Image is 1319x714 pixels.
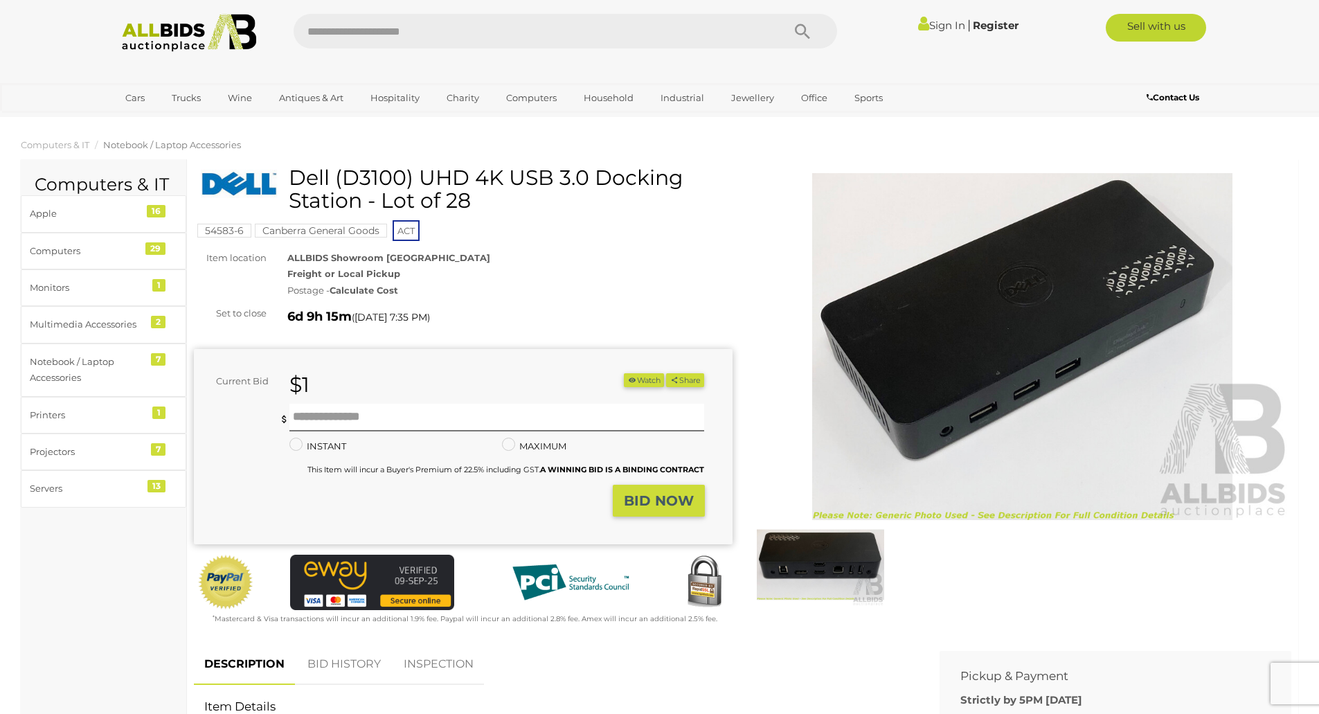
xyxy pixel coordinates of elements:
div: Current Bid [194,373,279,389]
span: ACT [393,220,420,241]
img: Allbids.com.au [114,14,264,52]
a: Industrial [652,87,713,109]
div: 2 [151,316,165,328]
a: Computers & IT [21,139,89,150]
a: Jewellery [722,87,783,109]
mark: Canberra General Goods [255,224,387,238]
b: Strictly by 5PM [DATE] [960,693,1082,706]
img: Dell (D3100) UHD 4K USB 3.0 Docking Station - Lot of 28 [753,173,1292,520]
a: Projectors 7 [21,434,186,470]
div: Computers [30,243,144,259]
button: Search [768,14,837,48]
strong: ALLBIDS Showroom [GEOGRAPHIC_DATA] [287,252,490,263]
span: ( ) [352,312,430,323]
div: Notebook / Laptop Accessories [30,354,144,386]
div: 7 [151,443,165,456]
div: Multimedia Accessories [30,316,144,332]
a: Notebook / Laptop Accessories [103,139,241,150]
div: Printers [30,407,144,423]
span: [DATE] 7:35 PM [355,311,427,323]
div: 29 [145,242,165,255]
div: 16 [147,205,165,217]
span: | [967,17,971,33]
a: Household [575,87,643,109]
div: Item location [183,250,277,266]
a: BID HISTORY [297,644,391,685]
a: Apple 16 [21,195,186,232]
div: Apple [30,206,144,222]
a: INSPECTION [393,644,484,685]
div: Projectors [30,444,144,460]
h1: Dell (D3100) UHD 4K USB 3.0 Docking Station - Lot of 28 [201,166,729,212]
a: Sell with us [1106,14,1206,42]
a: Office [792,87,836,109]
img: Dell (D3100) UHD 4K USB 3.0 Docking Station - Lot of 28 [201,170,278,198]
button: BID NOW [613,485,705,517]
div: 1 [152,279,165,292]
h2: Pickup & Payment [960,670,1250,683]
div: Set to close [183,305,277,321]
div: Monitors [30,280,144,296]
li: Watch this item [624,373,664,388]
small: This Item will incur a Buyer's Premium of 22.5% including GST. [307,465,704,474]
a: [GEOGRAPHIC_DATA] [116,109,233,132]
label: INSTANT [289,438,346,454]
strong: Freight or Local Pickup [287,268,400,279]
img: Secured by Rapid SSL [676,555,732,610]
strong: Calculate Cost [330,285,398,296]
a: Charity [438,87,488,109]
div: Servers [30,481,144,497]
a: Sports [845,87,892,109]
mark: 54583-6 [197,224,251,238]
a: 54583-6 [197,225,251,236]
a: Notebook / Laptop Accessories 7 [21,343,186,397]
strong: 6d 9h 15m [287,309,352,324]
div: 1 [152,407,165,419]
div: 13 [147,480,165,492]
a: Sign In [918,19,965,32]
small: Mastercard & Visa transactions will incur an additional 1.9% fee. Paypal will incur an additional... [213,614,717,623]
strong: $1 [289,372,309,398]
img: Dell (D3100) UHD 4K USB 3.0 Docking Station - Lot of 28 [757,524,884,606]
label: MAXIMUM [502,438,566,454]
a: Canberra General Goods [255,225,387,236]
a: Cars [116,87,154,109]
div: Postage - [287,283,733,298]
h2: Computers & IT [35,175,172,195]
h2: Item Details [204,700,908,713]
a: Wine [219,87,261,109]
a: Computers [497,87,566,109]
a: Antiques & Art [270,87,352,109]
button: Share [666,373,704,388]
a: Monitors 1 [21,269,186,306]
strong: BID NOW [624,492,694,509]
a: Printers 1 [21,397,186,434]
button: Watch [624,373,664,388]
a: Trucks [163,87,210,109]
img: PCI DSS compliant [501,555,640,610]
a: Register [973,19,1019,32]
img: Official PayPal Seal [197,555,254,610]
div: 7 [151,353,165,366]
a: DESCRIPTION [194,644,295,685]
b: A WINNING BID IS A BINDING CONTRACT [540,465,704,474]
a: Servers 13 [21,470,186,507]
img: eWAY Payment Gateway [290,555,454,609]
a: Computers 29 [21,233,186,269]
b: Contact Us [1147,92,1199,102]
a: Hospitality [361,87,429,109]
a: Multimedia Accessories 2 [21,306,186,343]
a: Contact Us [1147,90,1203,105]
